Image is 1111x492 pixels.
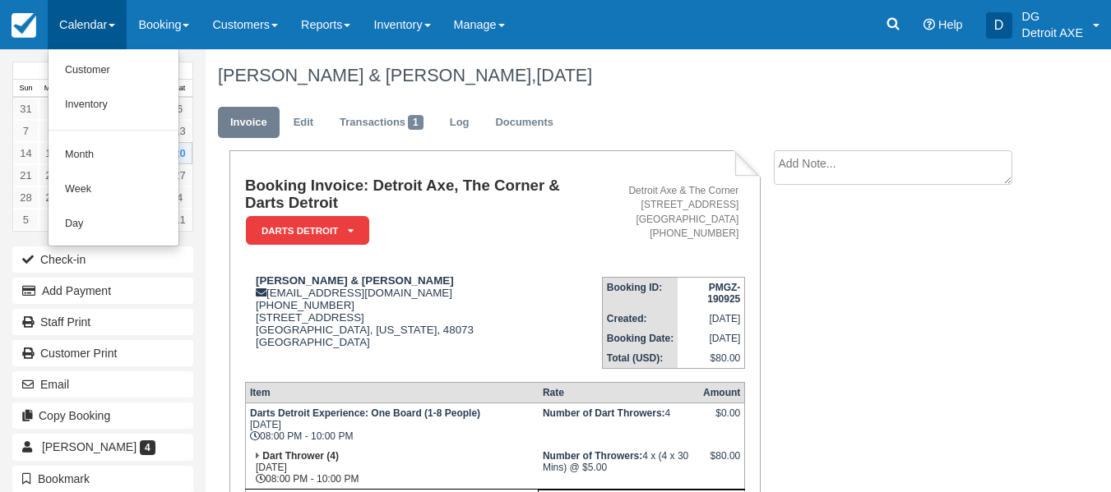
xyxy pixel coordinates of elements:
button: Check-in [12,246,193,273]
a: Documents [483,107,566,139]
button: Add Payment [12,278,193,304]
address: Detroit Axe & The Corner [STREET_ADDRESS] [GEOGRAPHIC_DATA] [PHONE_NUMBER] [609,184,738,241]
a: Month [49,138,178,172]
strong: PMGZ-190925 [707,282,740,305]
th: Sun [13,80,39,98]
a: 6 [39,209,64,231]
th: Sat [167,80,192,98]
a: 28 [13,186,39,209]
img: checkfront-main-nav-mini-logo.png [12,13,36,38]
a: 29 [39,186,64,209]
a: Staff Print [12,309,193,335]
strong: Dart Thrower (4) [262,450,339,462]
a: 6 [167,98,192,120]
th: Item [245,383,538,403]
a: 1 [39,98,64,120]
a: 4 [167,186,192,209]
a: 31 [13,98,39,120]
a: 20 [167,142,192,164]
a: Log [437,107,482,139]
span: [PERSON_NAME] [42,440,137,453]
td: [DATE] [678,329,745,348]
a: 13 [167,120,192,142]
strong: [PERSON_NAME] & [PERSON_NAME] [256,274,454,287]
span: Help [938,18,963,31]
strong: Number of Throwers [543,450,642,462]
td: [DATE] 08:00 PM - 10:00 PM [245,446,538,490]
span: 1 [408,115,424,130]
a: 14 [13,142,39,164]
th: Created: [602,309,678,329]
th: Booking Date: [602,329,678,348]
button: Bookmark [12,466,193,492]
div: $0.00 [703,407,740,432]
a: Customer Print [12,340,193,366]
a: Inventory [49,88,178,122]
p: Detroit AXE [1022,25,1083,41]
button: Email [12,371,193,398]
a: 21 [13,164,39,186]
div: D [986,12,1012,39]
a: 7 [13,120,39,142]
td: [DATE] [678,309,745,329]
strong: Darts Detroit Experience: One Board (1-8 People) [250,407,480,419]
th: Amount [699,383,745,403]
div: [EMAIL_ADDRESS][DOMAIN_NAME] [PHONE_NUMBER] [STREET_ADDRESS] [GEOGRAPHIC_DATA], [US_STATE], 48073... [245,274,602,369]
span: 4 [140,440,155,455]
a: 22 [39,164,64,186]
a: 8 [39,120,64,142]
a: [PERSON_NAME] 4 [12,434,193,460]
th: Booking ID: [602,277,678,309]
a: Week [49,172,178,207]
th: Mon [39,80,64,98]
button: Copy Booking [12,402,193,429]
a: Transactions1 [327,107,436,139]
ul: Calendar [48,49,179,246]
td: [DATE] 08:00 PM - 10:00 PM [245,403,538,447]
a: 27 [167,164,192,186]
th: Total (USD): [602,348,678,369]
p: DG [1022,8,1083,25]
a: Customer [49,53,178,88]
td: 4 [539,403,699,447]
a: Day [49,207,178,241]
td: $80.00 [678,348,745,369]
a: Invoice [218,107,280,139]
h1: Booking Invoice: Detroit Axe, The Corner & Darts Detroit [245,177,602,211]
a: Darts Detroit [245,215,363,246]
span: [DATE] [536,65,592,85]
a: Edit [281,107,326,139]
td: 4 x (4 x 30 Mins) @ $5.00 [539,446,699,490]
h1: [PERSON_NAME] & [PERSON_NAME], [218,66,1026,85]
a: 5 [13,209,39,231]
th: Rate [539,383,699,403]
a: 15 [39,142,64,164]
i: Help [924,19,935,30]
em: Darts Detroit [246,216,369,245]
a: 11 [167,209,192,231]
strong: Number of Dart Throwers [543,407,665,419]
div: $80.00 [703,450,740,475]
